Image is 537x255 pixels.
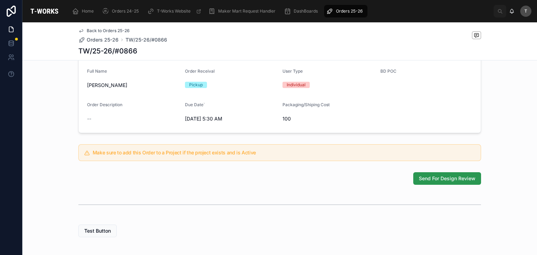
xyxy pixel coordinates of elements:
[218,8,275,14] span: Maker Mart Request Handler
[100,5,144,17] a: Orders 24-25
[282,102,330,107] span: Packaging/Shiping Cost
[282,5,323,17] a: DashBoards
[78,36,119,43] a: Orders 25-26
[324,5,367,17] a: Orders 25-26
[185,102,205,107] span: Due Date`
[70,5,99,17] a: Home
[380,68,396,74] span: BD POC
[78,28,130,34] a: Back to Orders 25-26
[93,150,475,155] h5: Make sure to add this Order to a Project if the project exists and is Active
[78,46,137,56] h1: TW/25-26/#0866
[185,68,215,74] span: Order Receival
[282,115,375,122] span: 100
[66,3,494,19] div: scrollable content
[189,82,203,88] div: Pickup
[87,102,122,107] span: Order Description
[87,68,107,74] span: Full Name
[87,28,130,34] span: Back to Orders 25-26
[28,6,61,17] img: App logo
[336,8,363,14] span: Orders 25-26
[84,227,111,234] span: Test Button
[206,5,280,17] a: Maker Mart Request Handler
[112,8,139,14] span: Orders 24-25
[413,172,481,185] button: Send For Design Review
[185,115,277,122] span: [DATE] 5:30 AM
[419,175,475,182] span: Send For Design Review
[87,36,119,43] span: Orders 25-26
[282,68,303,74] span: User Type
[157,8,191,14] span: T-Works Website
[82,8,94,14] span: Home
[78,225,117,237] button: Test Button
[294,8,318,14] span: DashBoards
[87,115,91,122] span: --
[524,8,527,14] span: T
[87,82,179,89] span: [PERSON_NAME]
[145,5,205,17] a: T-Works Website
[287,82,306,88] div: Individual
[126,36,167,43] a: TW/25-26/#0866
